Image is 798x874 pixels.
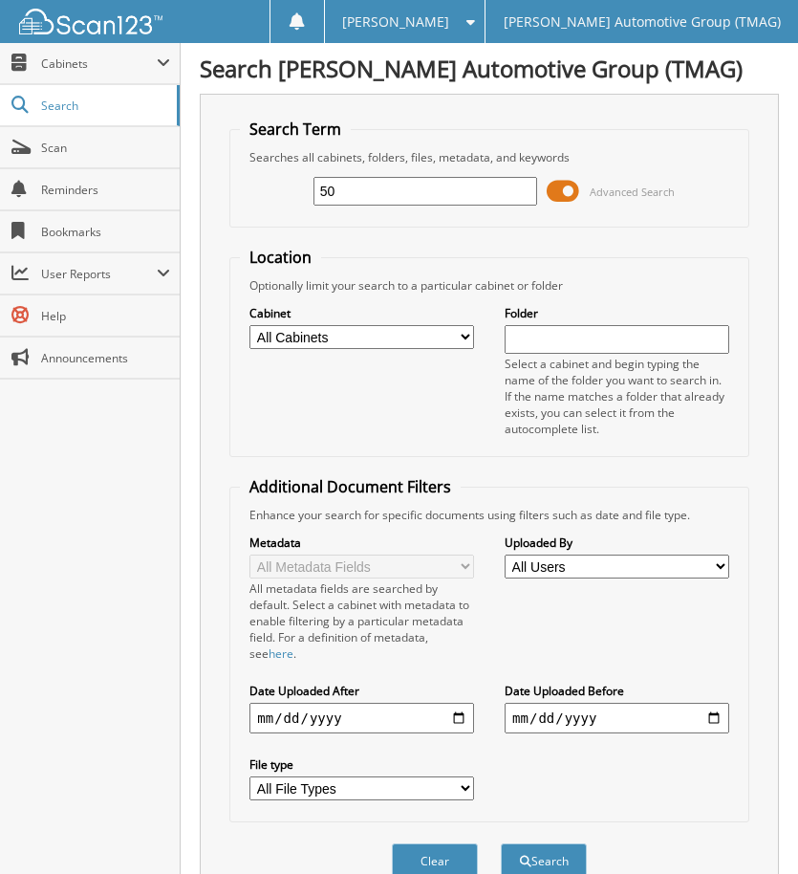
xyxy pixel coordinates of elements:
label: Folder [505,305,729,321]
legend: Additional Document Filters [240,476,461,497]
label: Date Uploaded After [249,683,474,699]
img: scan123-logo-white.svg [19,9,162,34]
a: here [269,645,293,662]
span: [PERSON_NAME] [342,16,449,28]
label: Cabinet [249,305,474,321]
span: Announcements [41,350,170,366]
span: Help [41,308,170,324]
legend: Search Term [240,119,351,140]
div: Select a cabinet and begin typing the name of the folder you want to search in. If the name match... [505,356,729,437]
span: Reminders [41,182,170,198]
div: All metadata fields are searched by default. Select a cabinet with metadata to enable filtering b... [249,580,474,662]
span: Bookmarks [41,224,170,240]
span: Cabinets [41,55,157,72]
label: Uploaded By [505,535,729,551]
input: start [249,703,474,733]
input: end [505,703,729,733]
div: Optionally limit your search to a particular cabinet or folder [240,277,738,294]
span: Scan [41,140,170,156]
div: Searches all cabinets, folders, files, metadata, and keywords [240,149,738,165]
h1: Search [PERSON_NAME] Automotive Group (TMAG) [200,53,779,84]
label: Metadata [249,535,474,551]
label: File type [249,756,474,773]
label: Date Uploaded Before [505,683,729,699]
div: Enhance your search for specific documents using filters such as date and file type. [240,507,738,523]
span: Search [41,98,167,114]
span: User Reports [41,266,157,282]
span: [PERSON_NAME] Automotive Group (TMAG) [504,16,781,28]
legend: Location [240,247,321,268]
span: Advanced Search [590,185,675,199]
